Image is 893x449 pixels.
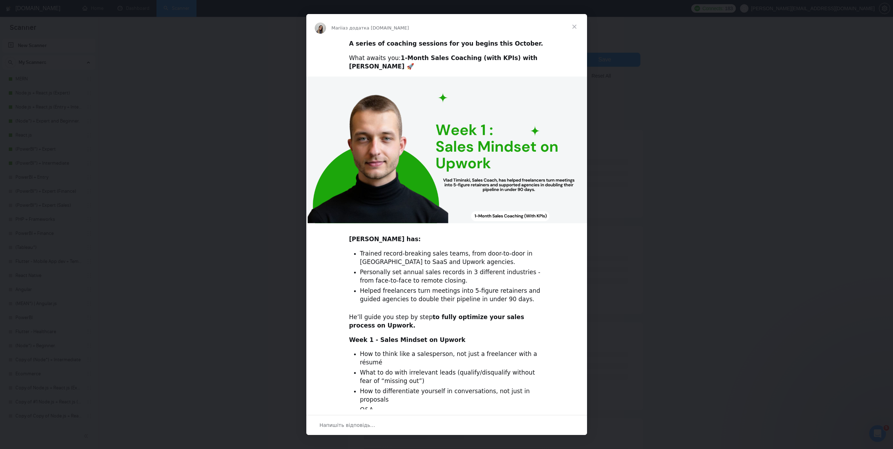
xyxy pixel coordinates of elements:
b: [PERSON_NAME] has: [349,236,421,243]
b: 1-Month Sales Coaching (with KPIs) with [PERSON_NAME] 🚀 [349,54,538,70]
li: How to think like a salesperson, not just a freelancer with a résumé [360,350,544,367]
div: Відкрити бесіду й відповісти [306,415,587,435]
li: How to differentiate yourself in conversations, not just in proposals [360,387,544,404]
li: Personally set annual sales records in 3 different industries - from face-to-face to remote closing. [360,268,544,285]
li: Helped freelancers turn meetings into 5-figure retainers and guided agencies to double their pipe... [360,287,544,304]
b: Week 1 - Sales Mindset on Upwork [349,336,466,343]
span: Mariia [332,25,346,31]
span: Закрити [562,14,587,39]
div: He’ll guide you step by step [349,313,544,330]
span: Напишіть відповідь… [320,421,375,430]
li: Trained record-breaking sales teams, from door-to-door in [GEOGRAPHIC_DATA] to SaaS and Upwork ag... [360,250,544,266]
li: Q&A [360,406,544,414]
img: Profile image for Mariia [315,22,326,34]
div: What awaits you: [349,54,544,71]
span: з додатка [DOMAIN_NAME] [345,25,409,31]
li: What to do with irrelevant leads (qualify/disqualify without fear of “missing out”) [360,369,544,385]
b: to fully optimize your sales process on Upwork. [349,313,524,329]
b: A series of coaching sessions for you begins this October. [349,40,543,47]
